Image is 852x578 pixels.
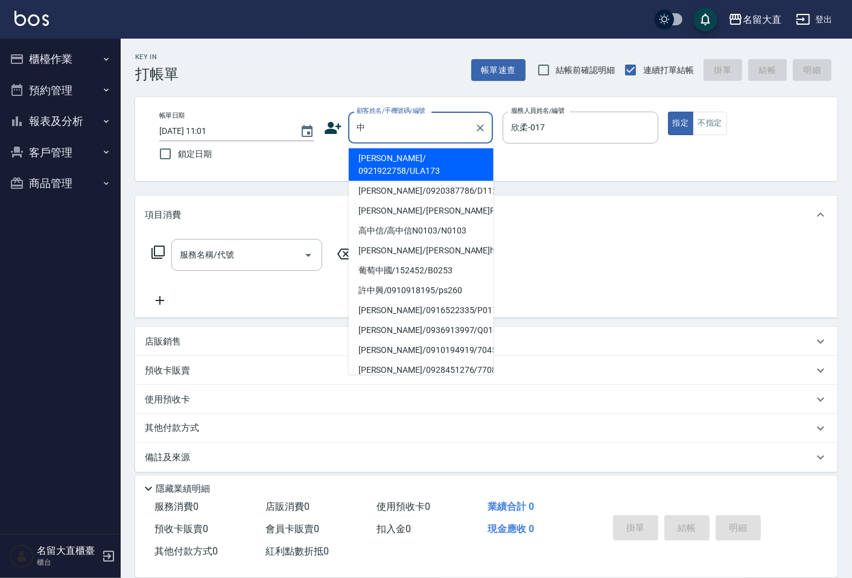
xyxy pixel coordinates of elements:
button: 商品管理 [5,168,116,199]
li: [PERSON_NAME]/0928451276/770829 [349,360,494,380]
p: 備註及來源 [145,451,190,464]
button: 不指定 [693,112,726,135]
p: 項目消費 [145,209,181,221]
label: 帳單日期 [159,111,185,120]
span: 連續打單結帳 [643,64,694,77]
li: [PERSON_NAME]/[PERSON_NAME]P01025/P01025 [349,201,494,221]
span: 預收卡販賣 0 [154,523,208,535]
li: [PERSON_NAME]/[PERSON_NAME]h00068/h00068 [349,241,494,261]
li: 葡萄中國/152452/B0253 [349,261,494,281]
div: 項目消費 [135,195,838,234]
button: Clear [472,119,489,136]
p: 使用預收卡 [145,393,190,406]
button: save [693,7,717,31]
span: 結帳前確認明細 [556,64,615,77]
p: 店販銷售 [145,335,181,348]
label: 服務人員姓名/編號 [511,106,564,115]
button: 客戶管理 [5,137,116,168]
p: 其他付款方式 [145,422,205,435]
button: Open [299,246,318,265]
h3: 打帳單 [135,66,179,83]
button: 帳單速查 [471,59,526,81]
div: 使用預收卡 [135,385,838,414]
li: [PERSON_NAME]/0916522335/P0174 [349,300,494,320]
span: 會員卡販賣 0 [265,523,319,535]
img: Logo [14,11,49,26]
span: 其他付款方式 0 [154,545,218,557]
input: YYYY/MM/DD hh:mm [159,121,288,141]
span: 服務消費 0 [154,501,199,512]
div: 預收卡販賣 [135,356,838,385]
p: 櫃台 [37,557,98,568]
li: [PERSON_NAME]/ 0921922758/ULA173 [349,148,494,181]
button: 報表及分析 [5,106,116,137]
span: 業績合計 0 [488,501,534,512]
span: 現金應收 0 [488,523,534,535]
span: 扣入金 0 [377,523,411,535]
img: Person [10,544,34,568]
h5: 名留大直櫃臺 [37,545,98,557]
button: 指定 [668,112,694,135]
label: 顧客姓名/手機號碼/編號 [357,106,425,115]
li: [PERSON_NAME]/0920387786/D112 [349,181,494,201]
div: 店販銷售 [135,327,838,356]
h2: Key In [135,53,179,61]
li: [PERSON_NAME]/0910194919/7045 [349,340,494,360]
p: 預收卡販賣 [145,364,190,377]
p: 隱藏業績明細 [156,483,210,495]
li: 高中信/高中信N0103/N0103 [349,221,494,241]
span: 使用預收卡 0 [377,501,430,512]
button: 名留大直 [723,7,786,32]
div: 名留大直 [743,12,781,27]
div: 備註及來源 [135,443,838,472]
span: 店販消費 0 [265,501,310,512]
button: Choose date, selected date is 2025-09-16 [293,117,322,146]
span: 紅利點數折抵 0 [265,545,329,557]
span: 鎖定日期 [178,148,212,160]
button: 櫃檯作業 [5,43,116,75]
button: 登出 [791,8,838,31]
button: 預約管理 [5,75,116,106]
div: 其他付款方式 [135,414,838,443]
li: 許中興/0910918195/ps260 [349,281,494,300]
li: [PERSON_NAME]/0936913997/Q0106 [349,320,494,340]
